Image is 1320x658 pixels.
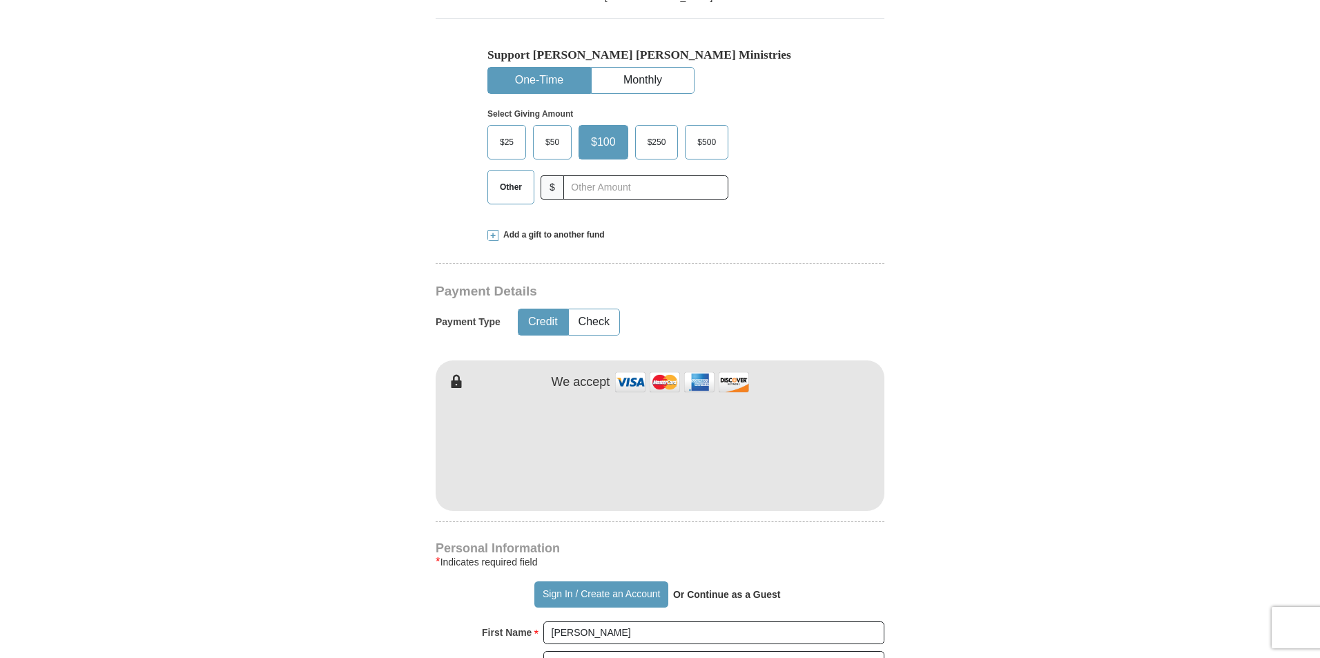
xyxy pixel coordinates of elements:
button: One-Time [488,68,590,93]
span: $500 [690,132,723,153]
strong: First Name [482,623,532,642]
button: Check [569,309,619,335]
div: Indicates required field [436,554,884,570]
span: $25 [493,132,521,153]
h4: Personal Information [436,543,884,554]
span: Add a gift to another fund [498,229,605,241]
h5: Support [PERSON_NAME] [PERSON_NAME] Ministries [487,48,833,62]
h4: We accept [552,375,610,390]
span: Other [493,177,529,197]
span: $50 [538,132,566,153]
button: Credit [518,309,567,335]
strong: Or Continue as a Guest [673,589,781,600]
strong: Select Giving Amount [487,109,573,119]
h5: Payment Type [436,316,501,328]
h3: Payment Details [436,284,788,300]
span: $100 [584,132,623,153]
img: credit cards accepted [613,367,751,397]
input: Other Amount [563,175,728,200]
span: $ [541,175,564,200]
button: Monthly [592,68,694,93]
span: $250 [641,132,673,153]
button: Sign In / Create an Account [534,581,668,608]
